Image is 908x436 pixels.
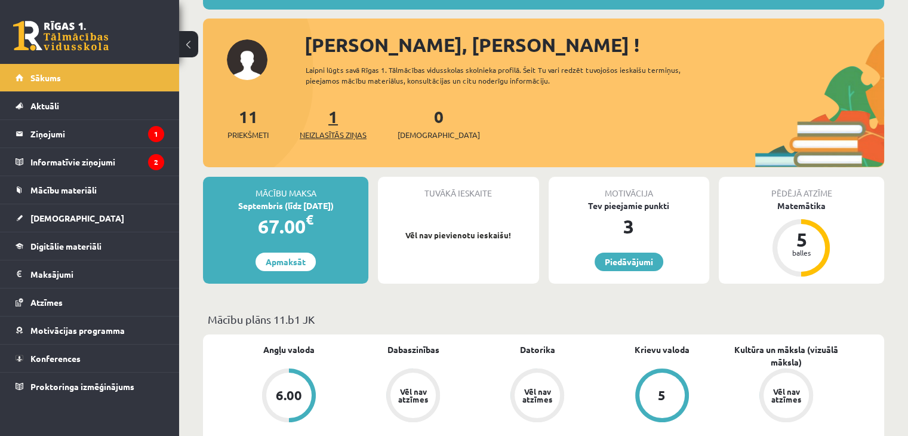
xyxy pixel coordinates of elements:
div: Pēdējā atzīme [719,177,884,199]
div: Tev pieejamie punkti [549,199,709,212]
div: Vēl nav atzīmes [521,388,554,403]
a: Apmaksāt [256,253,316,271]
span: Digitālie materiāli [30,241,101,251]
legend: Informatīvie ziņojumi [30,148,164,176]
a: 6.00 [227,369,351,425]
div: 5 [658,389,666,402]
div: Vēl nav atzīmes [770,388,803,403]
div: Motivācija [549,177,709,199]
a: Ziņojumi1 [16,120,164,148]
a: Datorika [520,343,555,356]
a: Vēl nav atzīmes [475,369,599,425]
a: Piedāvājumi [595,253,663,271]
a: [DEMOGRAPHIC_DATA] [16,204,164,232]
div: [PERSON_NAME], [PERSON_NAME] ! [304,30,884,59]
a: Aktuāli [16,92,164,119]
span: Motivācijas programma [30,325,125,336]
a: Angļu valoda [263,343,315,356]
a: Vēl nav atzīmes [724,369,848,425]
span: Proktoringa izmēģinājums [30,381,134,392]
div: 5 [783,230,819,249]
div: Mācību maksa [203,177,368,199]
span: € [306,211,313,228]
span: Aktuāli [30,100,59,111]
a: 0[DEMOGRAPHIC_DATA] [398,106,480,141]
a: Rīgas 1. Tālmācības vidusskola [13,21,109,51]
a: Atzīmes [16,288,164,316]
a: Krievu valoda [635,343,690,356]
p: Mācību plāns 11.b1 JK [208,311,879,327]
a: 5 [600,369,724,425]
a: Proktoringa izmēģinājums [16,373,164,400]
a: Maksājumi [16,260,164,288]
div: balles [783,249,819,256]
span: Neizlasītās ziņas [300,129,367,141]
span: Sākums [30,72,61,83]
div: Matemātika [719,199,884,212]
a: 11Priekšmeti [227,106,269,141]
span: Konferences [30,353,81,364]
a: Matemātika 5 balles [719,199,884,278]
span: [DEMOGRAPHIC_DATA] [30,213,124,223]
span: Mācību materiāli [30,185,97,195]
a: Digitālie materiāli [16,232,164,260]
legend: Maksājumi [30,260,164,288]
i: 2 [148,154,164,170]
a: Sākums [16,64,164,91]
span: Atzīmes [30,297,63,308]
a: Dabaszinības [387,343,439,356]
span: Priekšmeti [227,129,269,141]
div: Tuvākā ieskaite [378,177,538,199]
div: 3 [549,212,709,241]
a: Vēl nav atzīmes [351,369,475,425]
div: Laipni lūgts savā Rīgas 1. Tālmācības vidusskolas skolnieka profilā. Šeit Tu vari redzēt tuvojošo... [306,65,715,86]
a: Konferences [16,345,164,372]
a: Informatīvie ziņojumi2 [16,148,164,176]
div: Septembris (līdz [DATE]) [203,199,368,212]
a: Kultūra un māksla (vizuālā māksla) [724,343,848,369]
div: 67.00 [203,212,368,241]
div: 6.00 [276,389,302,402]
p: Vēl nav pievienotu ieskaišu! [384,229,533,241]
a: 1Neizlasītās ziņas [300,106,367,141]
div: Vēl nav atzīmes [396,388,430,403]
a: Mācību materiāli [16,176,164,204]
legend: Ziņojumi [30,120,164,148]
a: Motivācijas programma [16,317,164,344]
span: [DEMOGRAPHIC_DATA] [398,129,480,141]
i: 1 [148,126,164,142]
